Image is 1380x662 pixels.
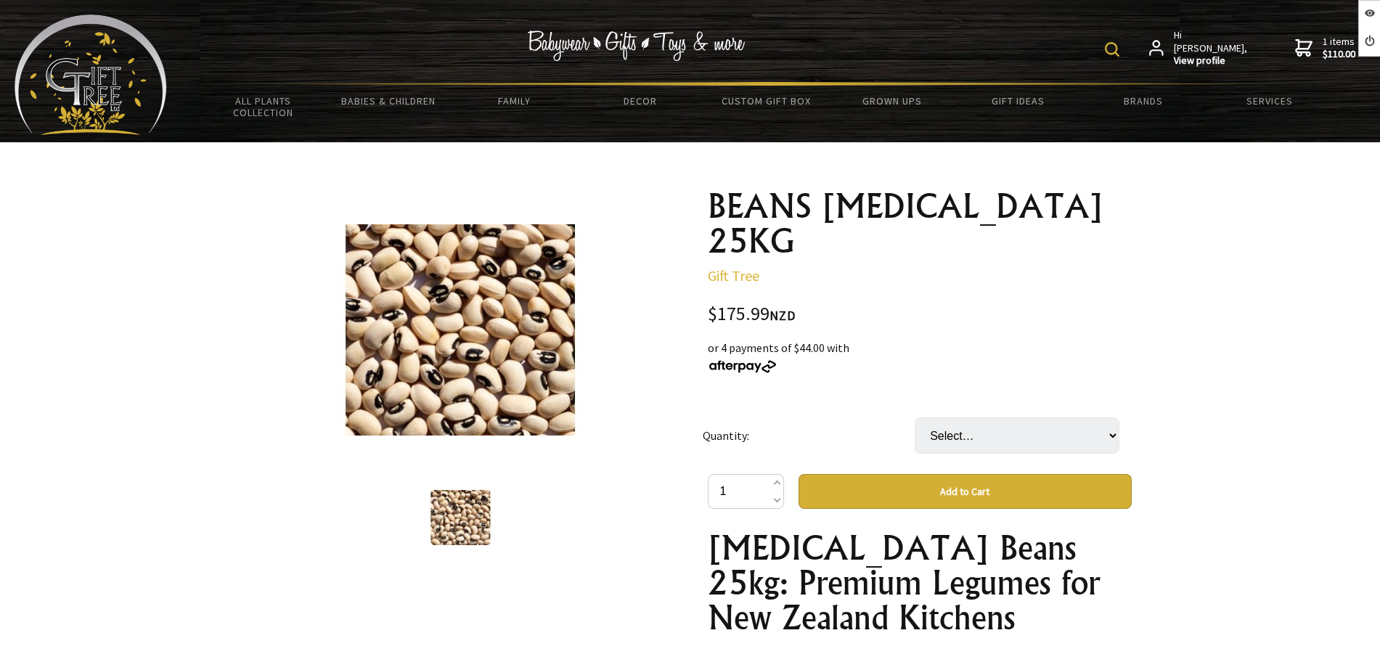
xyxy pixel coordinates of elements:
[955,86,1080,116] a: Gift Ideas
[799,474,1132,509] button: Add to Cart
[708,266,759,285] a: Gift Tree
[1174,54,1249,68] strong: View profile
[429,490,493,545] img: BEANS BLACK EYE 25KG
[577,86,703,116] a: Decor
[708,305,1132,324] div: $175.99
[708,360,777,373] img: Afterpay
[708,531,1132,635] h1: [MEDICAL_DATA] Beans 25kg: Premium Legumes for New Zealand Kitchens
[1295,29,1355,68] a: 1 items$110.00
[708,339,1132,374] div: or 4 payments of $44.00 with
[1105,42,1119,57] img: product search
[527,30,745,61] img: Babywear - Gifts - Toys & more
[703,86,829,116] a: Custom Gift Box
[200,86,326,128] a: All Plants Collection
[326,86,452,116] a: Babies & Children
[452,86,577,116] a: Family
[829,86,955,116] a: Grown Ups
[703,397,915,474] td: Quantity:
[769,307,796,324] span: NZD
[1323,35,1355,61] span: 1 items
[339,224,582,436] img: BEANS BLACK EYE 25KG
[1081,86,1207,116] a: Brands
[1174,29,1249,68] span: Hi [PERSON_NAME],
[1207,86,1332,116] a: Services
[1323,48,1355,61] strong: $110.00
[1149,29,1249,68] a: Hi [PERSON_NAME],View profile
[708,189,1132,258] h1: BEANS [MEDICAL_DATA] 25KG
[15,15,167,135] img: Babyware - Gifts - Toys and more...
